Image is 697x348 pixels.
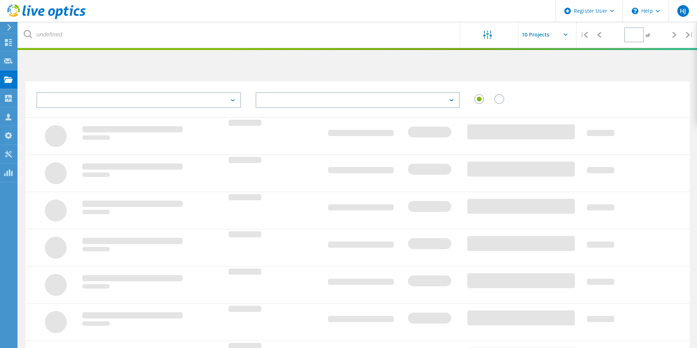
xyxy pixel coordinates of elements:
[682,22,697,48] div: |
[632,8,638,14] svg: \n
[646,32,650,38] span: of
[680,8,686,14] span: HJ
[18,22,460,47] input: undefined
[577,22,592,48] div: |
[7,15,86,20] a: Live Optics Dashboard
